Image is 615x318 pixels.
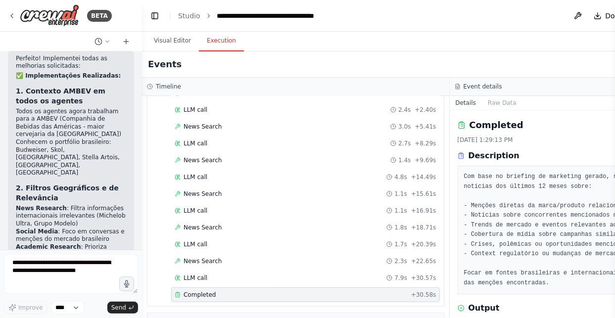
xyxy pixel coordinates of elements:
span: LLM call [184,139,207,147]
span: + 30.58s [411,291,436,299]
span: + 9.69s [415,156,436,164]
span: News Search [184,123,222,131]
span: 7.9s [394,274,407,282]
span: 2.4s [398,106,411,114]
span: 4.8s [394,173,407,181]
span: LLM call [184,240,207,248]
button: Improve [4,301,47,314]
span: Completed [184,291,216,299]
span: News Search [184,156,222,164]
span: LLM call [184,207,207,215]
span: + 20.39s [411,240,436,248]
button: Visual Editor [146,31,199,51]
span: 1.7s [394,240,407,248]
button: Switch to previous chat [91,36,114,47]
span: + 8.29s [415,139,436,147]
li: Todos os agentes agora trabalham para a AMBEV (Companhia de Bebidas das Américas - maior cervejar... [16,108,126,138]
span: Improve [18,304,43,312]
strong: Social Media [16,228,58,235]
button: Hide left sidebar [148,9,162,23]
span: LLM call [184,106,207,114]
li: : Filtra informações internacionais irrelevantes (Michelob Ultra, Grupo Modelo) [16,205,126,228]
button: Execution [199,31,244,51]
li: : Foco em conversas e menções do mercado brasileiro [16,228,126,243]
nav: breadcrumb [178,11,329,21]
h2: Completed [470,118,523,132]
span: + 30.57s [411,274,436,282]
span: LLM call [184,173,207,181]
span: 1.1s [394,190,407,198]
span: + 16.91s [411,207,436,215]
div: BETA [87,10,112,22]
span: + 18.71s [411,224,436,231]
button: Details [450,96,482,110]
span: + 14.49s [411,173,436,181]
span: 3.0s [398,123,411,131]
span: LLM call [184,274,207,282]
strong: News Research [16,205,67,212]
p: Perfeito! Implementei todas as melhorias solicitadas: [16,55,126,70]
li: Conhecem o portfólio brasileiro: Budweiser, Skol, [GEOGRAPHIC_DATA], Stella Artois, [GEOGRAPHIC_D... [16,138,126,177]
span: + 2.40s [415,106,436,114]
span: News Search [184,224,222,231]
span: 1.4s [398,156,411,164]
button: Send [107,302,138,314]
strong: Academic Research [16,243,81,250]
span: News Search [184,190,222,198]
span: + 15.61s [411,190,436,198]
strong: 2. Filtros Geográficos e de Relevância [16,184,119,202]
button: Raw Data [482,96,522,110]
strong: ✅ Implementações Realizadas: [16,72,121,79]
h3: Timeline [156,83,181,91]
span: Send [111,304,126,312]
h2: Events [148,57,182,71]
strong: 1. Contexto AMBEV em todos os agentes [16,87,105,105]
span: News Search [184,257,222,265]
span: 1.1s [394,207,407,215]
li: : Prioriza literatura brasileira e dados aplicáveis localmente [16,243,126,267]
h3: Event details [464,83,502,91]
button: Start a new chat [118,36,134,47]
span: 1.8s [394,224,407,231]
span: + 22.65s [411,257,436,265]
span: 2.7s [398,139,411,147]
h3: Output [469,302,500,314]
span: 2.3s [394,257,407,265]
img: Logo [20,4,79,27]
button: Click to speak your automation idea [119,276,134,291]
span: + 5.41s [415,123,436,131]
h3: Description [469,150,520,162]
a: Studio [178,12,200,20]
